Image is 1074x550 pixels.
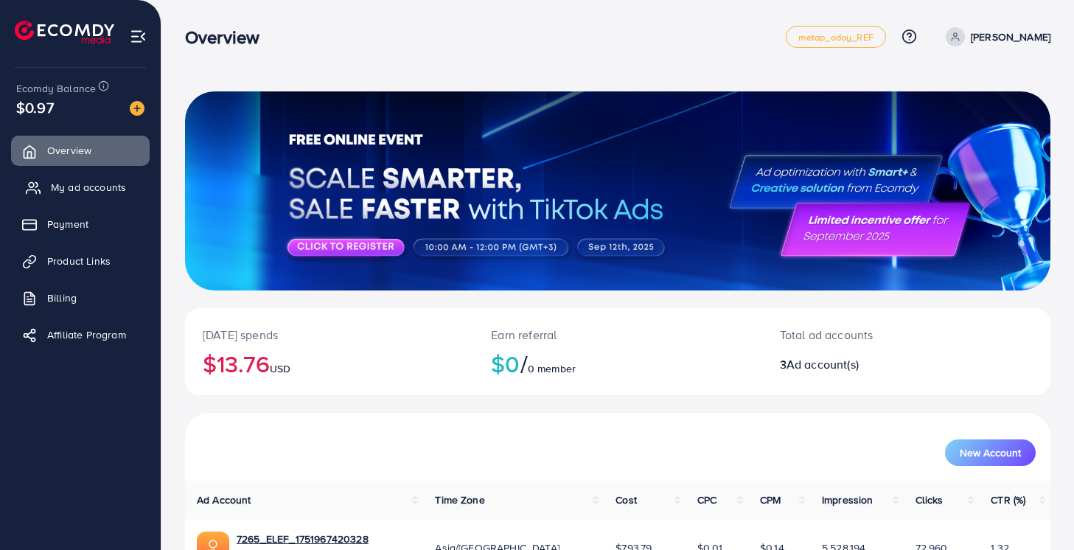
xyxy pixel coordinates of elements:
[760,492,781,507] span: CPM
[11,173,150,202] a: My ad accounts
[697,492,716,507] span: CPC
[960,448,1021,458] span: New Account
[11,283,150,313] a: Billing
[11,246,150,276] a: Product Links
[822,492,874,507] span: Impression
[11,136,150,165] a: Overview
[203,349,456,377] h2: $13.76
[16,81,96,96] span: Ecomdy Balance
[130,101,144,116] img: image
[15,21,114,43] img: logo
[971,28,1050,46] p: [PERSON_NAME]
[787,356,859,372] span: Ad account(s)
[47,254,111,268] span: Product Links
[237,532,369,546] a: 7265_ELEF_1751967420328
[940,27,1050,46] a: [PERSON_NAME]
[528,361,576,376] span: 0 member
[798,32,874,42] span: metap_oday_REF
[16,97,54,118] span: $0.97
[130,28,147,45] img: menu
[203,326,456,344] p: [DATE] spends
[47,290,77,305] span: Billing
[945,439,1036,466] button: New Account
[11,320,150,349] a: Affiliate Program
[491,349,744,377] h2: $0
[520,347,528,380] span: /
[197,492,251,507] span: Ad Account
[435,492,484,507] span: Time Zone
[780,358,961,372] h2: 3
[270,361,290,376] span: USD
[916,492,944,507] span: Clicks
[780,326,961,344] p: Total ad accounts
[786,26,886,48] a: metap_oday_REF
[47,217,88,232] span: Payment
[491,326,744,344] p: Earn referral
[51,180,126,195] span: My ad accounts
[616,492,637,507] span: Cost
[47,327,126,342] span: Affiliate Program
[11,209,150,239] a: Payment
[185,27,271,48] h3: Overview
[991,492,1025,507] span: CTR (%)
[47,143,91,158] span: Overview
